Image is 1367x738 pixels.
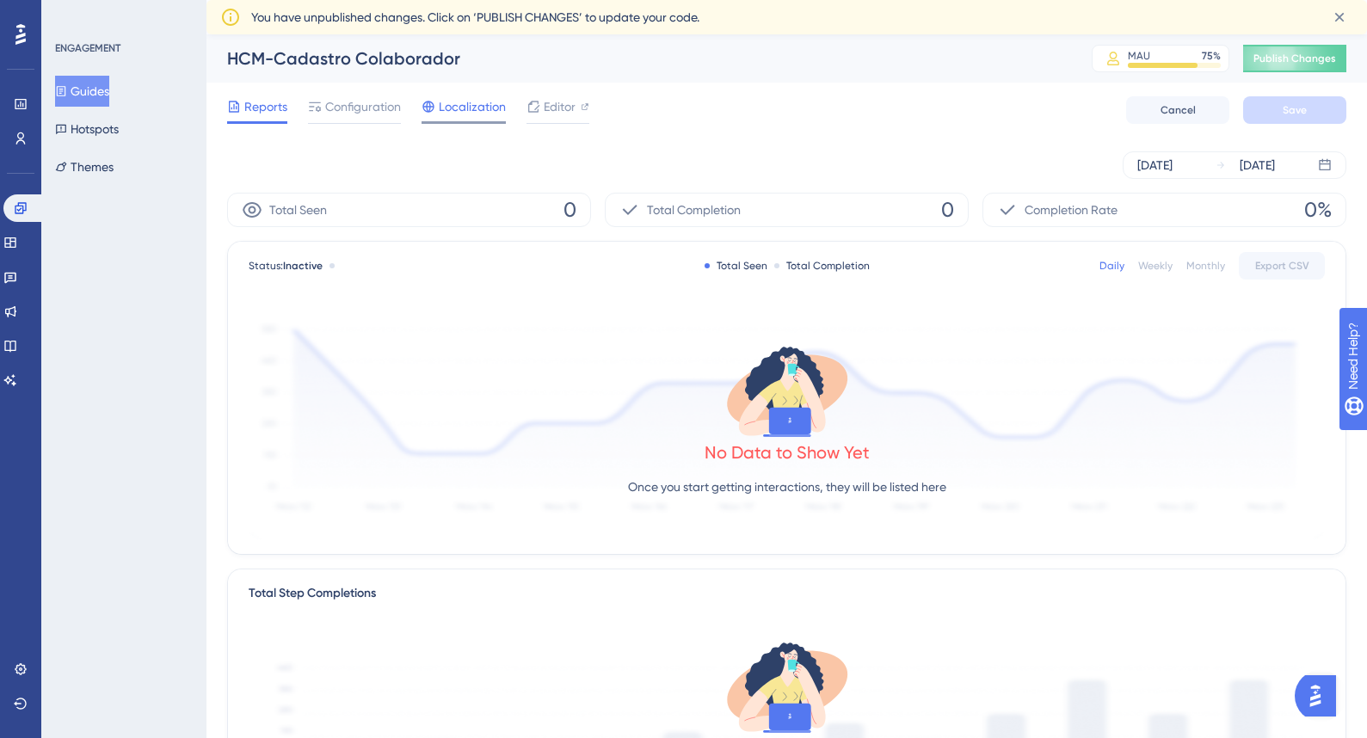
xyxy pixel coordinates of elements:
span: Need Help? [40,4,108,25]
span: Editor [544,96,576,117]
button: Cancel [1126,96,1229,124]
button: Publish Changes [1243,45,1346,72]
iframe: UserGuiding AI Assistant Launcher [1295,670,1346,722]
div: Weekly [1138,259,1173,273]
span: Total Completion [647,200,741,220]
p: Once you start getting interactions, they will be listed here [628,477,946,497]
span: 0 [941,196,954,224]
span: Reports [244,96,287,117]
span: Total Seen [269,200,327,220]
button: Export CSV [1239,252,1325,280]
div: Monthly [1186,259,1225,273]
span: Save [1283,103,1307,117]
div: HCM-Cadastro Colaborador [227,46,1049,71]
span: Configuration [325,96,401,117]
div: 75 % [1202,49,1221,63]
div: Total Seen [705,259,767,273]
span: Status: [249,259,323,273]
span: 0% [1304,196,1332,224]
button: Save [1243,96,1346,124]
span: Localization [439,96,506,117]
div: [DATE] [1240,155,1275,175]
span: Inactive [283,260,323,272]
div: Total Completion [774,259,870,273]
div: No Data to Show Yet [705,440,870,464]
span: You have unpublished changes. Click on ‘PUBLISH CHANGES’ to update your code. [251,7,699,28]
div: Total Step Completions [249,583,376,604]
span: Cancel [1161,103,1196,117]
button: Guides [55,76,109,107]
div: ENGAGEMENT [55,41,120,55]
div: Daily [1099,259,1124,273]
span: Publish Changes [1253,52,1336,65]
span: Export CSV [1255,259,1309,273]
span: Completion Rate [1025,200,1118,220]
button: Hotspots [55,114,119,145]
button: Themes [55,151,114,182]
div: [DATE] [1137,155,1173,175]
span: 0 [563,196,576,224]
div: MAU [1128,49,1150,63]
